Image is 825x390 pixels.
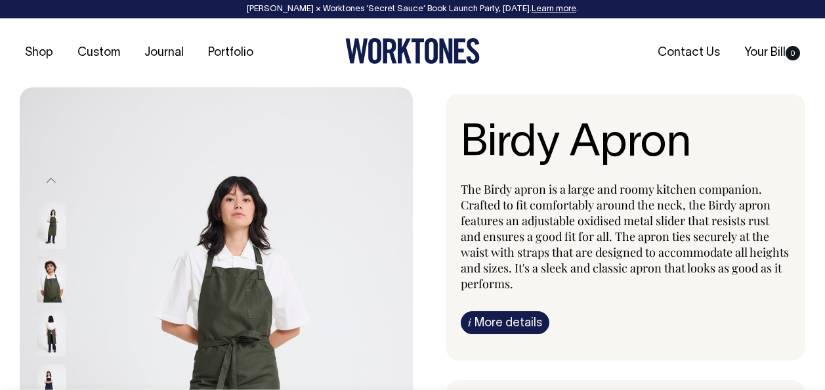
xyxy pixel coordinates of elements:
a: Custom [72,42,125,64]
a: Contact Us [652,42,725,64]
div: [PERSON_NAME] × Worktones ‘Secret Sauce’ Book Launch Party, [DATE]. . [13,5,812,14]
img: olive [37,203,66,249]
a: Learn more [532,5,576,13]
a: Journal [139,42,189,64]
a: Portfolio [203,42,259,64]
img: olive [37,257,66,303]
a: Shop [20,42,58,64]
button: Previous [41,166,61,196]
span: 0 [786,46,800,60]
span: i [468,315,471,329]
a: iMore details [461,311,549,334]
img: olive [37,311,66,357]
a: Your Bill0 [739,42,805,64]
h1: Birdy Apron [461,120,791,169]
span: The Birdy apron is a large and roomy kitchen companion. Crafted to fit comfortably around the nec... [461,181,789,292]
